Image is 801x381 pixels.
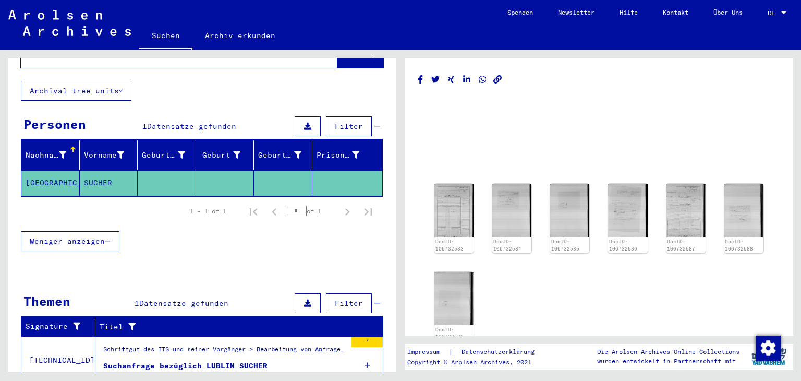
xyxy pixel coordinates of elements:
[243,201,264,222] button: First page
[312,140,383,170] mat-header-cell: Prisoner #
[21,140,80,170] mat-header-cell: Nachname
[80,140,138,170] mat-header-cell: Vorname
[103,361,268,372] div: Suchanfrage bezüglich LUBLIN SUCHER
[138,140,196,170] mat-header-cell: Geburtsname
[435,327,464,340] a: DocID: 106732589
[21,81,131,101] button: Archival tree units
[26,150,66,161] div: Nachname
[103,344,346,359] div: Schriftgut des ITS und seiner Vorgänger > Bearbeitung von Anfragen > Fallbezogene [MEDICAL_DATA] ...
[100,322,362,332] div: Titel
[200,150,241,161] div: Geburt‏
[768,9,779,17] span: DE
[756,336,781,361] img: Zustimmung ändern
[317,150,360,161] div: Prisoner #
[23,115,86,134] div: Personen
[139,23,192,50] a: Suchen
[609,239,637,252] a: DocID: 106732586
[147,122,236,131] span: Datensätze gefunden
[477,73,488,86] button: Share on WhatsApp
[196,140,254,170] mat-header-cell: Geburt‏
[551,239,579,252] a: DocID: 106732585
[264,201,285,222] button: Previous page
[80,170,138,196] mat-cell: SUCHER
[725,239,753,252] a: DocID: 106732588
[317,147,373,163] div: Prisoner #
[407,358,547,367] p: Copyright © Arolsen Archives, 2021
[415,73,426,86] button: Share on Facebook
[434,184,474,237] img: 001.jpg
[8,10,131,36] img: Arolsen_neg.svg
[358,201,379,222] button: Last page
[142,150,185,161] div: Geburtsname
[26,318,98,335] div: Signature
[407,347,547,358] div: |
[84,147,138,163] div: Vorname
[492,73,503,86] button: Copy link
[492,184,531,237] img: 001.jpg
[142,122,147,131] span: 1
[335,122,363,131] span: Filter
[407,347,448,358] a: Impressum
[192,23,288,48] a: Archiv erkunden
[435,239,464,252] a: DocID: 106732583
[258,147,314,163] div: Geburtsdatum
[30,236,105,246] span: Weniger anzeigen
[100,318,373,335] div: Titel
[21,231,119,251] button: Weniger anzeigen
[351,337,383,347] div: 7
[434,272,474,325] img: 001.jpg
[142,147,198,163] div: Geburtsname
[326,116,372,136] button: Filter
[190,207,226,216] div: 1 – 1 of 1
[254,140,312,170] mat-header-cell: Geburtsdatum
[258,150,301,161] div: Geburtsdatum
[26,321,87,332] div: Signature
[724,184,763,237] img: 001.jpg
[597,347,739,356] p: Die Arolsen Archives Online-Collections
[335,299,363,308] span: Filter
[285,206,337,216] div: of 1
[26,147,79,163] div: Nachname
[21,170,80,196] mat-cell: [GEOGRAPHIC_DATA]
[462,73,472,86] button: Share on LinkedIn
[23,292,70,311] div: Themen
[666,184,706,237] img: 001.jpg
[430,73,441,86] button: Share on Twitter
[667,239,695,252] a: DocID: 106732587
[337,201,358,222] button: Next page
[749,343,788,370] img: yv_logo.png
[84,150,125,161] div: Vorname
[550,184,589,237] img: 001.jpg
[453,347,547,358] a: Datenschutzerklärung
[139,299,228,308] span: Datensätze gefunden
[326,293,372,313] button: Filter
[135,299,139,308] span: 1
[446,73,457,86] button: Share on Xing
[608,184,647,237] img: 001.jpg
[200,147,254,163] div: Geburt‏
[597,356,739,366] p: wurden entwickelt in Partnerschaft mit
[493,239,521,252] a: DocID: 106732584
